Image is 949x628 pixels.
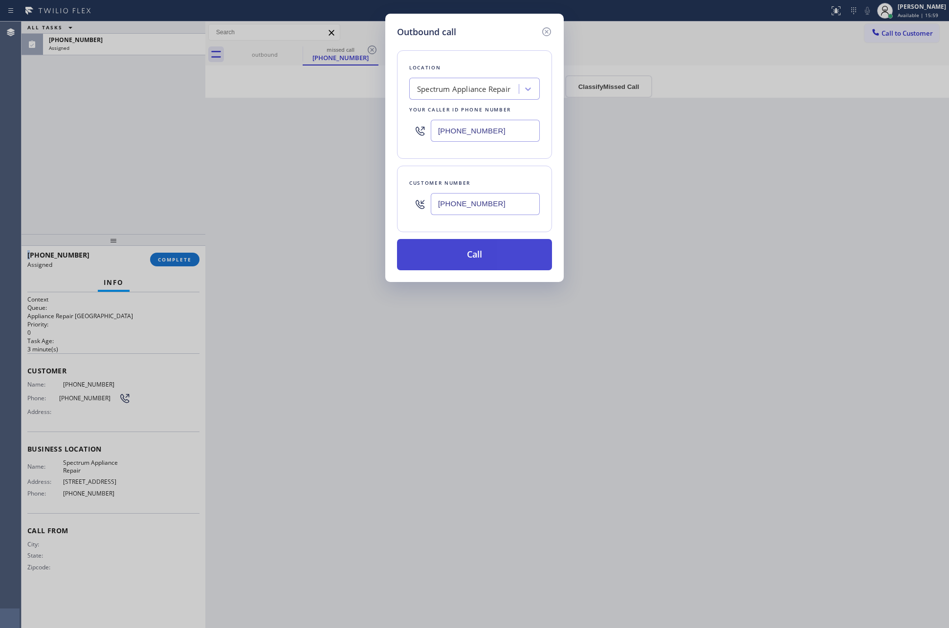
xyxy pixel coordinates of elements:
[409,63,540,73] div: Location
[417,84,510,95] div: Spectrum Appliance Repair
[409,105,540,115] div: Your caller id phone number
[409,178,540,188] div: Customer number
[431,193,540,215] input: (123) 456-7890
[397,239,552,270] button: Call
[431,120,540,142] input: (123) 456-7890
[397,25,456,39] h5: Outbound call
